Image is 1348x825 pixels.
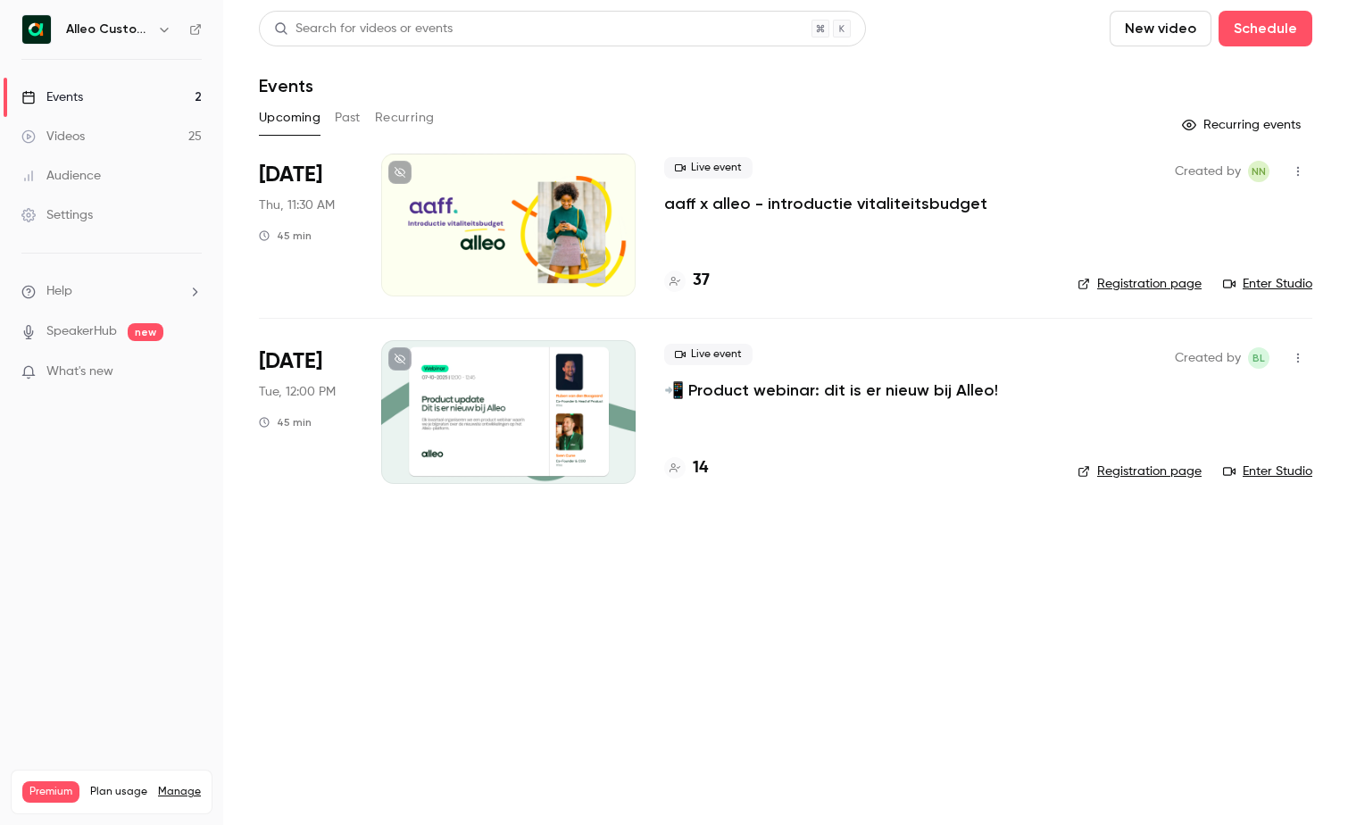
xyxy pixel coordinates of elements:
[259,161,322,189] span: [DATE]
[21,206,93,224] div: Settings
[259,415,312,429] div: 45 min
[21,282,202,301] li: help-dropdown-opener
[664,344,753,365] span: Live event
[335,104,361,132] button: Past
[46,322,117,341] a: SpeakerHub
[259,340,353,483] div: Oct 7 Tue, 12:00 PM (Europe/Amsterdam)
[274,20,453,38] div: Search for videos or events
[1223,462,1312,480] a: Enter Studio
[693,456,708,480] h4: 14
[1175,347,1241,369] span: Created by
[158,785,201,799] a: Manage
[46,282,72,301] span: Help
[259,75,313,96] h1: Events
[66,21,150,38] h6: Alleo Customer Success
[21,167,101,185] div: Audience
[22,781,79,803] span: Premium
[259,196,335,214] span: Thu, 11:30 AM
[90,785,147,799] span: Plan usage
[259,383,336,401] span: Tue, 12:00 PM
[259,104,320,132] button: Upcoming
[375,104,435,132] button: Recurring
[1174,111,1312,139] button: Recurring events
[46,362,113,381] span: What's new
[1248,347,1269,369] span: Bernice Lohr
[259,229,312,243] div: 45 min
[664,269,710,293] a: 37
[1219,11,1312,46] button: Schedule
[1110,11,1211,46] button: New video
[1175,161,1241,182] span: Created by
[664,379,998,401] a: 📲 Product webinar: dit is er nieuw bij Alleo!
[1252,347,1265,369] span: BL
[180,364,202,380] iframe: Noticeable Trigger
[1078,275,1202,293] a: Registration page
[1252,161,1266,182] span: NN
[664,193,987,214] a: aaff x alleo - introductie vitaliteitsbudget
[664,456,708,480] a: 14
[22,15,51,44] img: Alleo Customer Success
[664,157,753,179] span: Live event
[21,128,85,146] div: Videos
[1223,275,1312,293] a: Enter Studio
[1078,462,1202,480] a: Registration page
[1248,161,1269,182] span: Nanke Nagtegaal
[21,88,83,106] div: Events
[128,323,163,341] span: new
[259,154,353,296] div: Oct 2 Thu, 11:30 AM (Europe/Amsterdam)
[693,269,710,293] h4: 37
[259,347,322,376] span: [DATE]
